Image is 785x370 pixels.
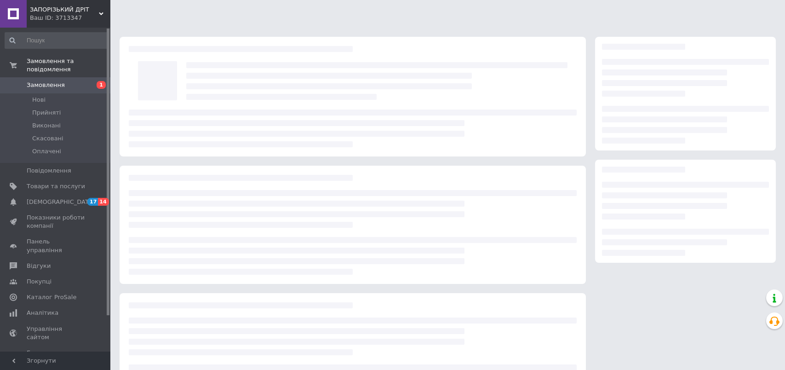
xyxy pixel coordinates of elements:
span: Покупці [27,277,52,286]
span: [DEMOGRAPHIC_DATA] [27,198,95,206]
span: Виконані [32,121,61,130]
span: Замовлення [27,81,65,89]
span: ЗАПОРІЗЬКИЙ ДРІТ [30,6,99,14]
span: Скасовані [32,134,63,143]
span: Нові [32,96,46,104]
span: 17 [87,198,98,206]
span: Управління сайтом [27,325,85,341]
span: Аналітика [27,309,58,317]
span: Оплачені [32,147,61,156]
span: Товари та послуги [27,182,85,191]
span: Замовлення та повідомлення [27,57,110,74]
span: Повідомлення [27,167,71,175]
span: Каталог ProSale [27,293,76,301]
span: Відгуки [27,262,51,270]
span: Гаманець компанії [27,349,85,365]
span: Панель управління [27,237,85,254]
span: Прийняті [32,109,61,117]
input: Пошук [5,32,108,49]
span: 1 [97,81,106,89]
div: Ваш ID: 3713347 [30,14,110,22]
span: 14 [98,198,109,206]
span: Показники роботи компанії [27,214,85,230]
